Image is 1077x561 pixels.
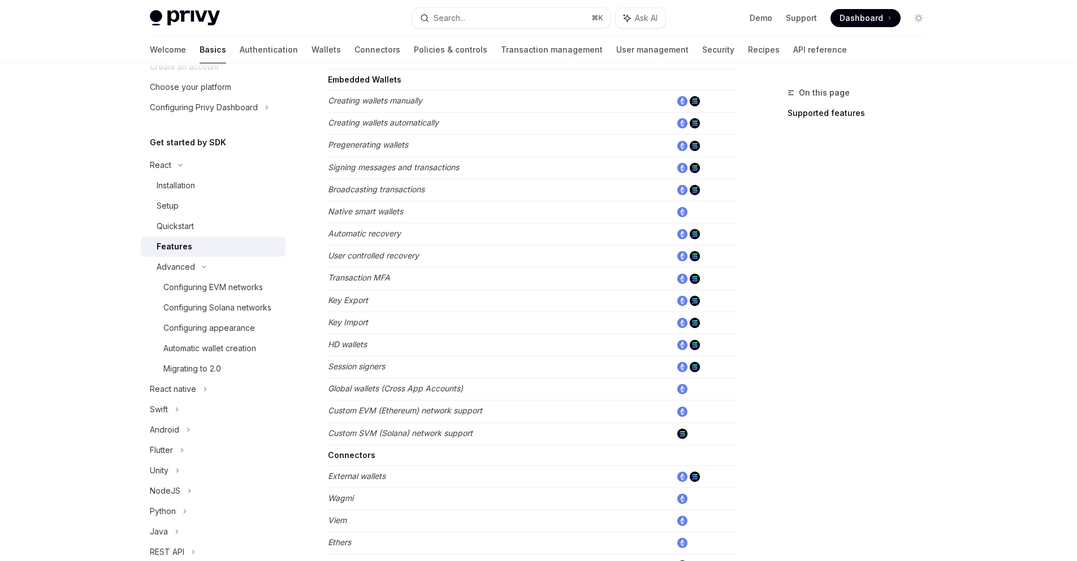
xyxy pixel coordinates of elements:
a: Authentication [240,36,298,63]
a: Automatic wallet creation [141,338,286,359]
img: ethereum.png [677,96,687,106]
a: Choose your platform [141,77,286,97]
a: Configuring appearance [141,318,286,338]
img: ethereum.png [677,251,687,261]
a: Supported features [788,104,937,122]
div: React [150,158,171,172]
img: solana.png [690,118,700,128]
div: REST API [150,545,184,559]
img: ethereum.png [677,207,687,217]
h5: Get started by SDK [150,136,226,149]
div: Configuring EVM networks [163,280,263,294]
img: ethereum.png [677,185,687,195]
em: Signing messages and transactions [328,162,459,172]
img: ethereum.png [677,163,687,173]
img: ethereum.png [677,340,687,350]
div: Migrating to 2.0 [163,362,221,376]
em: Automatic recovery [328,228,401,238]
em: Key Export [328,295,368,305]
a: Installation [141,175,286,196]
em: Global wallets (Cross App Accounts) [328,383,463,393]
em: Custom SVM (Solana) network support [328,428,473,438]
a: Quickstart [141,216,286,236]
img: ethereum.png [677,494,687,504]
a: Welcome [150,36,186,63]
em: Native smart wallets [328,206,403,216]
em: Ethers [328,537,351,547]
img: solana.png [690,163,700,173]
em: Wagmi [328,493,353,503]
em: Transaction MFA [328,273,390,282]
div: Setup [157,199,179,213]
img: ethereum.png [677,229,687,239]
strong: Connectors [328,450,375,460]
em: Creating wallets manually [328,96,422,105]
div: Choose your platform [150,80,231,94]
img: ethereum.png [677,296,687,306]
img: ethereum.png [677,407,687,417]
div: NodeJS [150,484,180,498]
div: Java [150,525,168,538]
img: ethereum.png [677,472,687,482]
div: Advanced [157,260,195,274]
img: solana.png [690,340,700,350]
img: solana.png [690,229,700,239]
a: Security [702,36,734,63]
a: Support [786,12,817,24]
div: Unity [150,464,168,477]
img: solana.png [690,472,700,482]
a: Policies & controls [414,36,487,63]
em: Custom EVM (Ethereum) network support [328,405,482,415]
em: Pregenerating wallets [328,140,408,149]
div: Python [150,504,176,518]
em: User controlled recovery [328,251,419,260]
img: ethereum.png [677,516,687,526]
img: ethereum.png [677,362,687,372]
a: Basics [200,36,226,63]
div: React native [150,382,196,396]
em: Broadcasting transactions [328,184,425,194]
a: Connectors [354,36,400,63]
button: Toggle dark mode [910,9,928,27]
a: Recipes [748,36,780,63]
div: Automatic wallet creation [163,342,256,355]
button: Search...⌘K [412,8,610,28]
a: Features [141,236,286,257]
em: Session signers [328,361,385,371]
a: Demo [750,12,772,24]
a: Setup [141,196,286,216]
img: solana.png [690,296,700,306]
img: solana.png [690,141,700,151]
div: Installation [157,179,195,192]
em: External wallets [328,471,386,481]
em: Creating wallets automatically [328,118,439,127]
img: ethereum.png [677,274,687,284]
img: ethereum.png [677,318,687,328]
em: Key Import [328,317,368,327]
div: Quickstart [157,219,194,233]
button: Ask AI [616,8,665,28]
div: Search... [434,11,465,25]
img: ethereum.png [677,141,687,151]
img: solana.png [690,362,700,372]
div: Swift [150,403,168,416]
span: On this page [799,86,850,100]
span: Ask AI [635,12,658,24]
a: Configuring EVM networks [141,277,286,297]
em: HD wallets [328,339,367,349]
div: Android [150,423,179,437]
div: Flutter [150,443,173,457]
img: solana.png [690,274,700,284]
div: Configuring Solana networks [163,301,271,314]
img: ethereum.png [677,538,687,548]
div: Configuring Privy Dashboard [150,101,258,114]
img: solana.png [690,185,700,195]
a: Migrating to 2.0 [141,359,286,379]
a: API reference [793,36,847,63]
a: Configuring Solana networks [141,297,286,318]
div: Features [157,240,192,253]
em: Viem [328,515,347,525]
img: ethereum.png [677,118,687,128]
img: solana.png [690,251,700,261]
span: ⌘ K [591,14,603,23]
